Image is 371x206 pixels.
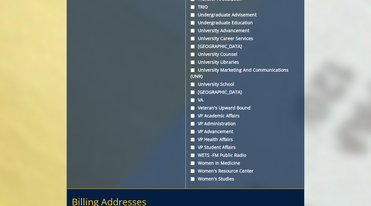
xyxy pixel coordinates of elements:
[191,27,299,34] label: University Advancement
[191,128,299,135] label: VP Advancement
[191,20,299,26] label: Undergraduate Education
[191,51,299,57] label: University Counsel
[191,81,299,87] label: University School
[191,136,299,143] label: VP Health Affairs
[191,4,299,10] label: TRIO
[191,89,299,95] label: [GEOGRAPHIC_DATA]
[191,43,299,50] label: [GEOGRAPHIC_DATA]
[191,121,299,127] label: VP Administration
[191,35,299,42] label: University Career Services
[191,176,299,182] label: Women's Studies
[191,97,299,103] label: VA
[191,152,299,158] label: WETS -FM Public Radio
[191,113,299,119] label: VP Academic Affairs
[191,59,299,65] label: University Libraries
[191,105,299,111] label: Veteran's Upward Bound
[191,12,299,18] label: Undergraduate Advisement
[191,168,299,174] label: Women's Resource Center
[191,160,299,166] label: Women in Medicine
[191,144,299,150] label: VP Student Affairs
[191,67,299,79] label: University Marketing and Communications (UNR)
